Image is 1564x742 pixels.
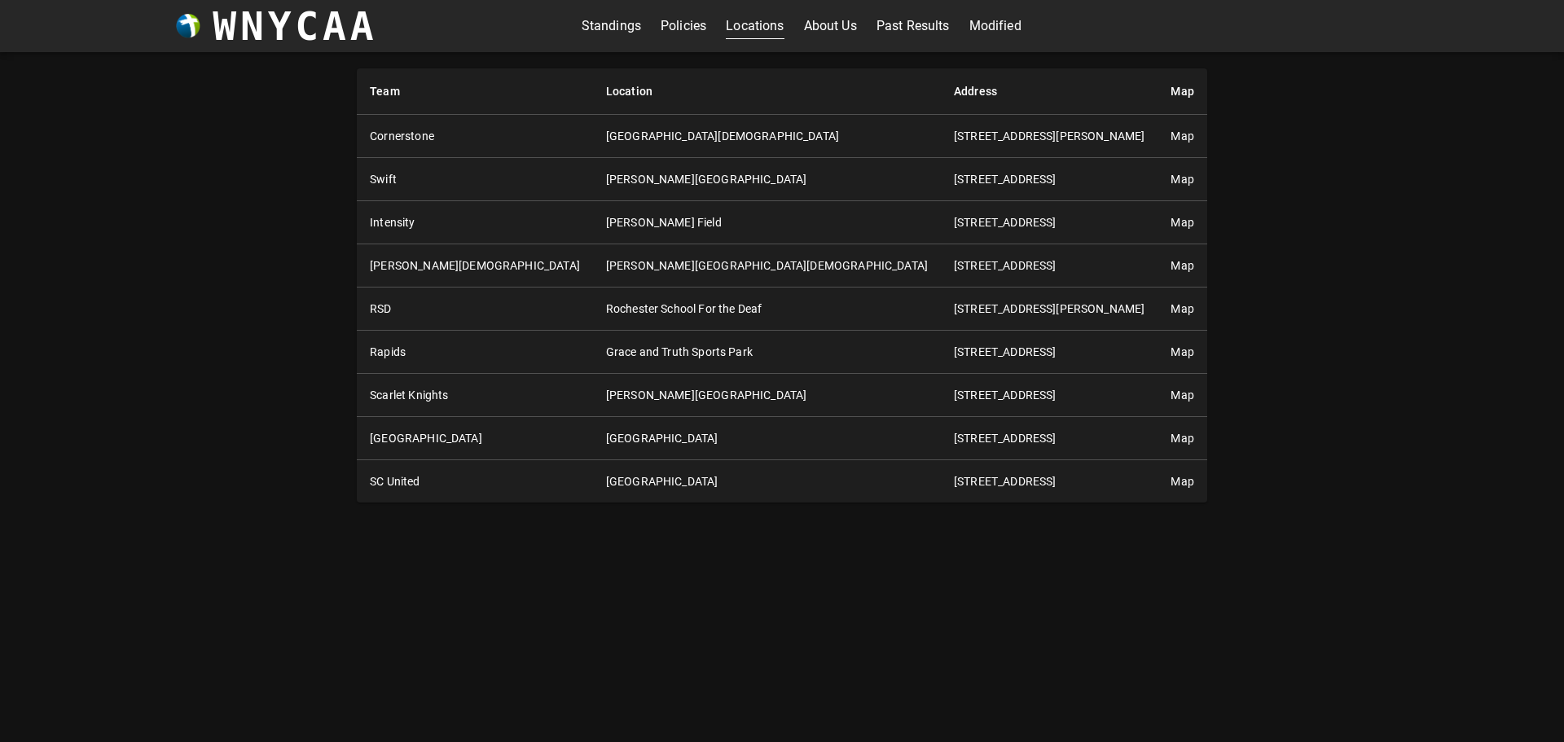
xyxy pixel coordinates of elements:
a: Map [1171,259,1193,272]
td: [STREET_ADDRESS] [941,331,1158,374]
th: SC United [357,460,593,503]
a: Map [1171,345,1193,358]
th: Location [593,68,941,115]
th: Rapids [357,331,593,374]
td: [GEOGRAPHIC_DATA][DEMOGRAPHIC_DATA] [593,115,941,158]
a: Map [1171,130,1193,143]
h3: WNYCAA [213,3,377,49]
th: Swift [357,158,593,201]
td: [GEOGRAPHIC_DATA] [593,460,941,503]
th: RSD [357,288,593,331]
th: Intensity [357,201,593,244]
td: [STREET_ADDRESS] [941,158,1158,201]
td: [STREET_ADDRESS][PERSON_NAME] [941,288,1158,331]
img: wnycaaBall.png [176,14,200,38]
th: [PERSON_NAME][DEMOGRAPHIC_DATA] [357,244,593,288]
td: [STREET_ADDRESS] [941,201,1158,244]
a: Modified [969,13,1021,39]
th: [GEOGRAPHIC_DATA] [357,417,593,460]
a: Map [1171,173,1193,186]
th: Team [357,68,593,115]
td: Grace and Truth Sports Park [593,331,941,374]
td: [STREET_ADDRESS] [941,374,1158,417]
td: [GEOGRAPHIC_DATA] [593,417,941,460]
a: Locations [726,13,784,39]
td: [STREET_ADDRESS][PERSON_NAME] [941,115,1158,158]
td: [PERSON_NAME][GEOGRAPHIC_DATA] [593,374,941,417]
a: Policies [661,13,706,39]
a: Past Results [876,13,950,39]
td: [STREET_ADDRESS] [941,460,1158,503]
td: Rochester School For the Deaf [593,288,941,331]
a: Map [1171,389,1193,402]
th: Scarlet Knights [357,374,593,417]
td: [PERSON_NAME] Field [593,201,941,244]
a: Map [1171,475,1193,488]
a: Map [1171,302,1193,315]
th: Cornerstone [357,115,593,158]
a: Map [1171,432,1193,445]
td: [STREET_ADDRESS] [941,417,1158,460]
a: Standings [582,13,641,39]
td: [PERSON_NAME][GEOGRAPHIC_DATA] [593,158,941,201]
th: Map [1158,68,1206,115]
th: Address [941,68,1158,115]
td: [PERSON_NAME][GEOGRAPHIC_DATA][DEMOGRAPHIC_DATA] [593,244,941,288]
a: Map [1171,216,1193,229]
a: About Us [804,13,857,39]
td: [STREET_ADDRESS] [941,244,1158,288]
